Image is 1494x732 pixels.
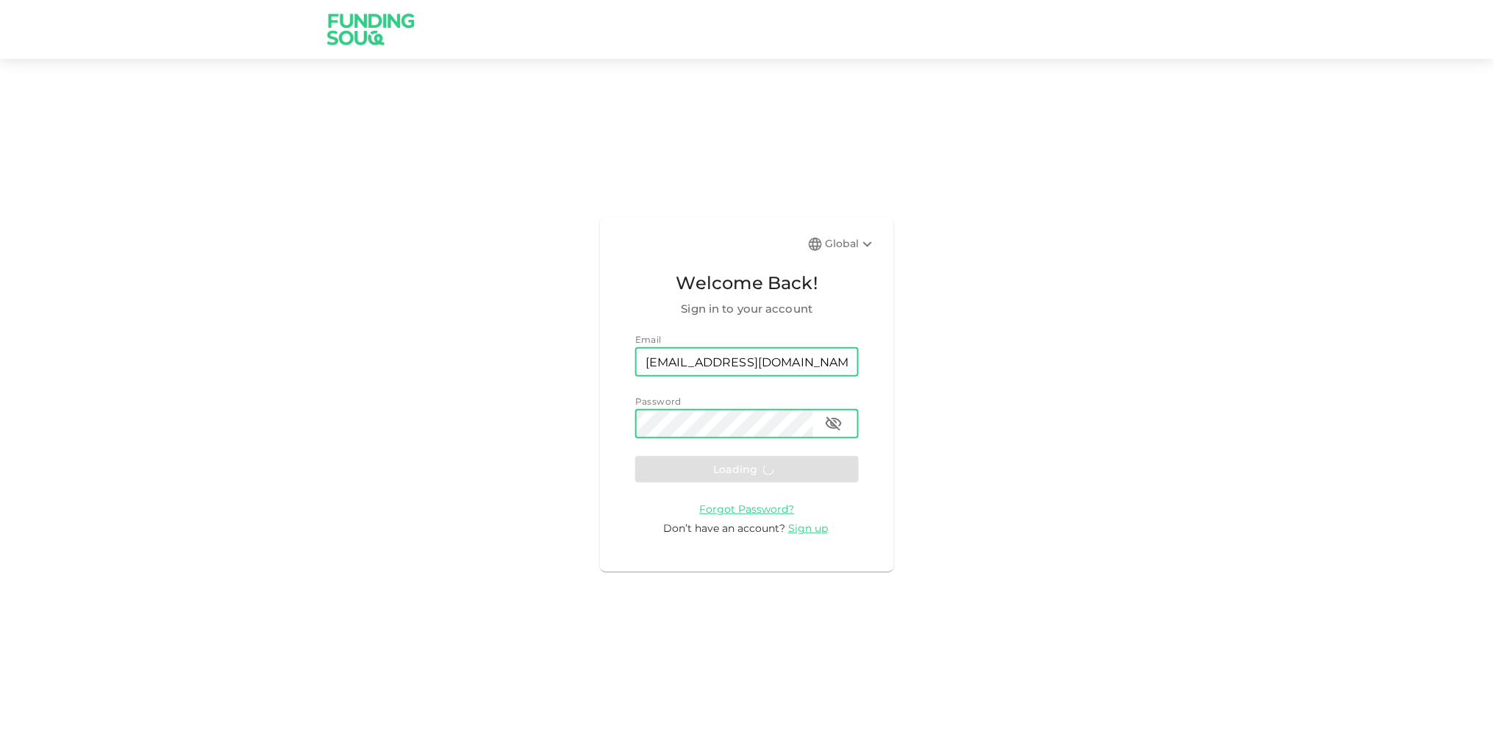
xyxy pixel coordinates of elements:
span: Sign in to your account [635,300,859,318]
span: Don’t have an account? [663,522,785,535]
a: Forgot Password? [700,502,795,516]
span: Sign up [788,522,828,535]
span: Password [635,396,682,407]
span: Email [635,334,662,345]
input: password [635,409,813,438]
span: Welcome Back! [635,269,859,297]
div: Global [825,235,876,253]
input: email [635,347,859,377]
